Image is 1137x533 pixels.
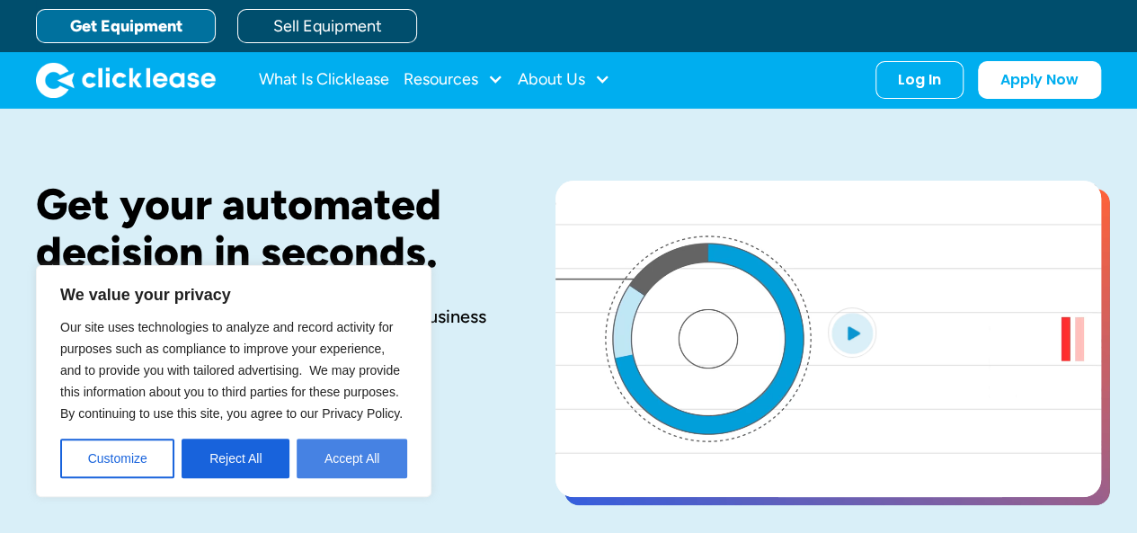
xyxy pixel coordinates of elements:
a: home [36,62,216,98]
div: We value your privacy [36,265,431,497]
h1: Get your automated decision in seconds. [36,181,498,276]
a: Get Equipment [36,9,216,43]
div: Resources [404,62,503,98]
button: Accept All [297,439,407,478]
div: Log In [898,71,941,89]
a: open lightbox [555,181,1101,497]
img: Blue play button logo on a light blue circular background [828,307,876,358]
button: Customize [60,439,174,478]
a: What Is Clicklease [259,62,389,98]
a: Sell Equipment [237,9,417,43]
span: Our site uses technologies to analyze and record activity for purposes such as compliance to impr... [60,320,403,421]
a: Apply Now [978,61,1101,99]
button: Reject All [182,439,289,478]
div: About Us [518,62,610,98]
p: We value your privacy [60,284,407,306]
img: Clicklease logo [36,62,216,98]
